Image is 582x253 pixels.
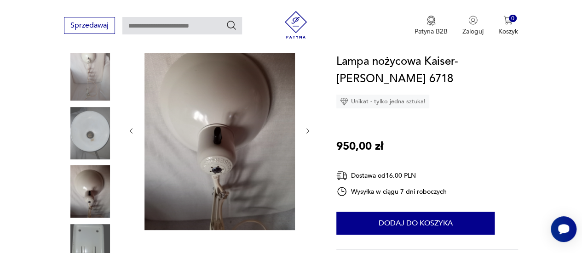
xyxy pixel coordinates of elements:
img: Ikona diamentu [340,97,348,106]
button: Patyna B2B [415,16,448,36]
img: Ikona medalu [426,16,436,26]
button: Dodaj do koszyka [336,212,495,235]
img: Patyna - sklep z meblami i dekoracjami vintage [282,11,310,39]
p: Patyna B2B [415,27,448,36]
img: Zdjęcie produktu Lampa nożycowa Kaiser-Fritz Hansen 6718 [64,165,116,218]
img: Ikona dostawy [336,170,347,181]
div: 0 [509,15,517,22]
p: 950,00 zł [336,138,383,155]
img: Zdjęcie produktu Lampa nożycowa Kaiser-Fritz Hansen 6718 [64,48,116,101]
h1: Lampa nożycowa Kaiser-[PERSON_NAME] 6718 [336,53,518,88]
a: Sprzedawaj [64,23,115,29]
button: Sprzedawaj [64,17,115,34]
iframe: Smartsupp widget button [551,216,576,242]
div: Wysyłka w ciągu 7 dni roboczych [336,186,447,197]
button: 0Koszyk [498,16,518,36]
img: Zdjęcie produktu Lampa nożycowa Kaiser-Fritz Hansen 6718 [64,107,116,159]
p: Koszyk [498,27,518,36]
button: Zaloguj [462,16,484,36]
img: Zdjęcie produktu Lampa nożycowa Kaiser-Fritz Hansen 6718 [144,30,295,230]
button: Szukaj [226,20,237,31]
img: Ikonka użytkownika [468,16,478,25]
p: Zaloguj [462,27,484,36]
div: Dostawa od 16,00 PLN [336,170,447,181]
img: Ikona koszyka [503,16,513,25]
a: Ikona medaluPatyna B2B [415,16,448,36]
div: Unikat - tylko jedna sztuka! [336,95,429,108]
